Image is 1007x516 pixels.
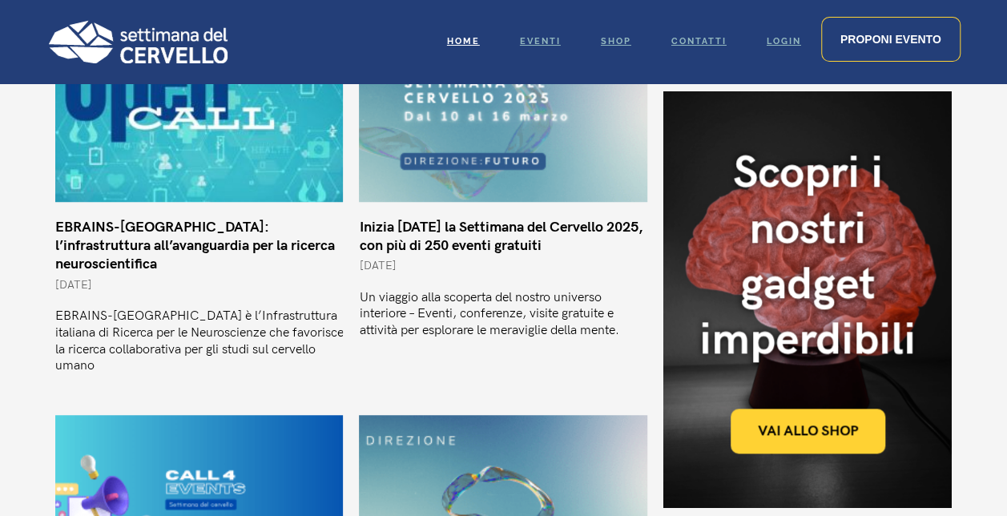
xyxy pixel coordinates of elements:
[671,36,727,46] span: Contatti
[359,290,647,340] p: Un viaggio alla scoperta del nostro universo interiore – Eventi, conferenze, visite gratuite e at...
[447,36,480,46] span: Home
[840,33,941,46] span: Proponi evento
[699,146,916,369] div: Scopri i nostri gadget imperdibili
[359,219,642,254] a: Inizia [DATE] la Settimana del Cervello 2025, con più di 250 eventi gratuiti
[767,36,801,46] span: Login
[601,36,631,46] span: Shop
[359,259,396,272] span: [DATE]
[520,36,561,46] span: Eventi
[731,409,885,454] a: Vai allo shop
[47,20,228,63] img: Logo
[55,278,92,292] span: [DATE]
[55,308,344,375] p: EBRAINS-[GEOGRAPHIC_DATA] è l’Infrastruttura italiana di Ricerca per le Neuroscienze che favorisc...
[55,219,335,273] a: EBRAINS-[GEOGRAPHIC_DATA]: l’infrastruttura all’avanguardia per la ricerca neuroscientifica
[821,17,961,62] a: Proponi evento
